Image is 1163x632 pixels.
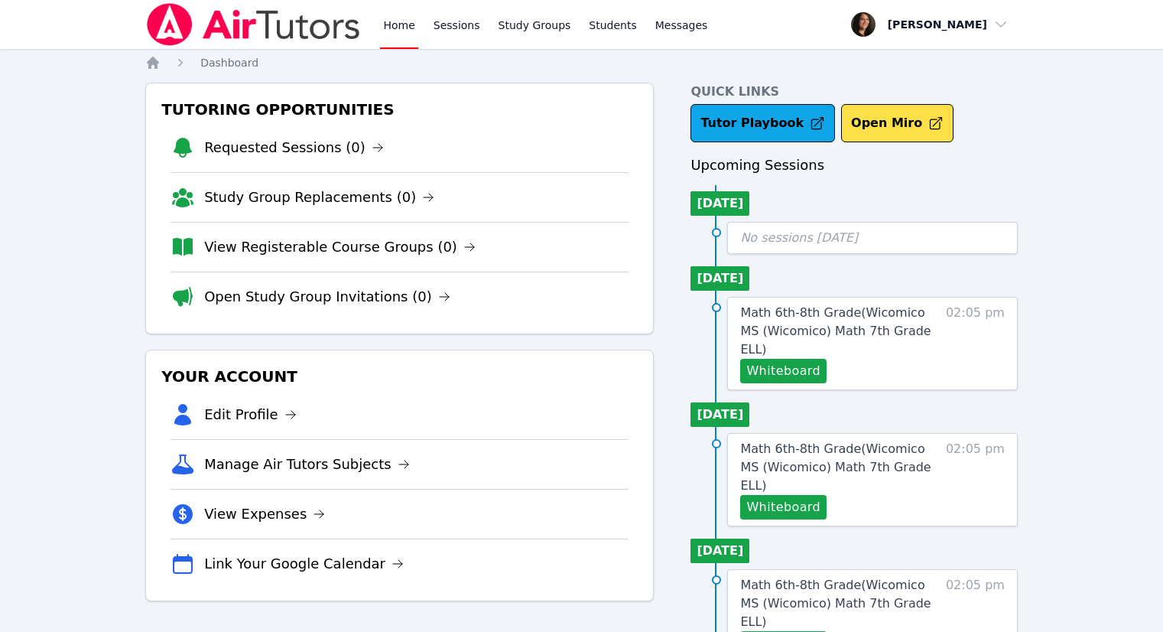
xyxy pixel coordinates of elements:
span: Math 6th-8th Grade ( Wicomico MS (Wicomico) Math 7th Grade ELL ) [740,441,931,493]
li: [DATE] [690,402,749,427]
li: [DATE] [690,191,749,216]
span: Messages [655,18,708,33]
h4: Quick Links [690,83,1018,101]
a: View Expenses [204,503,325,525]
button: Whiteboard [740,495,827,520]
li: [DATE] [690,539,749,563]
span: 02:05 pm [946,304,1005,383]
a: Tutor Playbook [690,104,835,142]
button: Whiteboard [740,359,827,383]
span: Math 6th-8th Grade ( Wicomico MS (Wicomico) Math 7th Grade ELL ) [740,578,931,629]
span: 02:05 pm [946,440,1005,520]
a: Math 6th-8th Grade(Wicomico MS (Wicomico) Math 7th Grade ELL) [740,440,938,495]
a: Open Study Group Invitations (0) [204,286,450,308]
h3: Upcoming Sessions [690,155,1018,176]
a: Requested Sessions (0) [204,137,384,158]
span: No sessions [DATE] [740,230,858,245]
a: Study Group Replacements (0) [204,187,434,208]
span: Dashboard [200,57,258,69]
a: Math 6th-8th Grade(Wicomico MS (Wicomico) Math 7th Grade ELL) [740,576,938,631]
a: Link Your Google Calendar [204,553,404,575]
span: Math 6th-8th Grade ( Wicomico MS (Wicomico) Math 7th Grade ELL ) [740,305,931,357]
a: Math 6th-8th Grade(Wicomico MS (Wicomico) Math 7th Grade ELL) [740,304,938,359]
button: Open Miro [841,104,953,142]
li: [DATE] [690,266,749,291]
img: Air Tutors [145,3,362,46]
a: View Registerable Course Groups (0) [204,236,476,258]
a: Edit Profile [204,404,297,425]
h3: Tutoring Opportunities [158,96,641,123]
h3: Your Account [158,363,641,390]
a: Dashboard [200,55,258,70]
a: Manage Air Tutors Subjects [204,454,410,475]
nav: Breadcrumb [145,55,1018,70]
